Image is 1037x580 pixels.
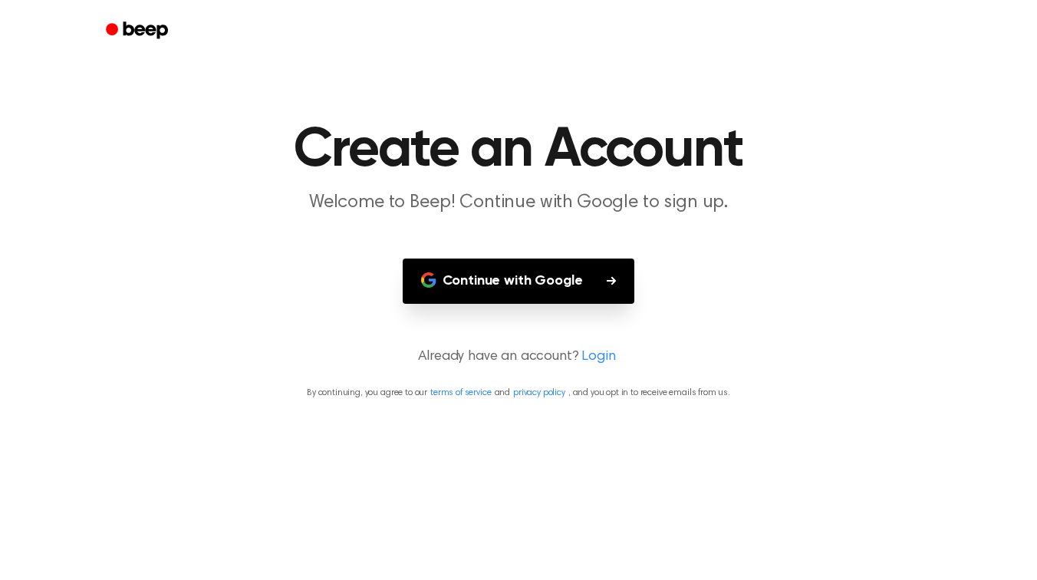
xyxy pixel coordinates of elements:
button: Continue with Google [403,259,635,304]
a: Beep [95,16,182,46]
a: terms of service [430,388,491,397]
h1: Create an Account [126,123,911,178]
a: privacy policy [513,388,565,397]
p: Welcome to Beep! Continue with Google to sign up. [224,190,813,216]
p: By continuing, you agree to our and , and you opt in to receive emails from us. [18,386,1019,400]
p: Already have an account? [18,347,1019,367]
a: Login [581,347,615,367]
